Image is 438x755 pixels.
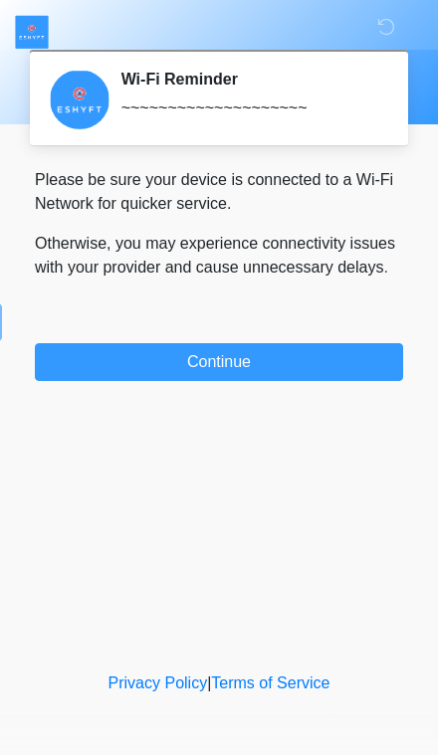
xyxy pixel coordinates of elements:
span: . [383,259,387,276]
button: Continue [35,343,403,381]
p: Otherwise, you may experience connectivity issues with your provider and cause unnecessary delays [35,232,403,280]
img: ESHYFT Logo [15,15,49,49]
a: | [207,674,211,691]
img: Agent Avatar [50,70,109,129]
div: ~~~~~~~~~~~~~~~~~~~~ [121,96,373,120]
a: Terms of Service [211,674,329,691]
p: Please be sure your device is connected to a Wi-Fi Network for quicker service. [35,168,403,216]
a: Privacy Policy [109,674,208,691]
h2: Wi-Fi Reminder [121,70,373,89]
